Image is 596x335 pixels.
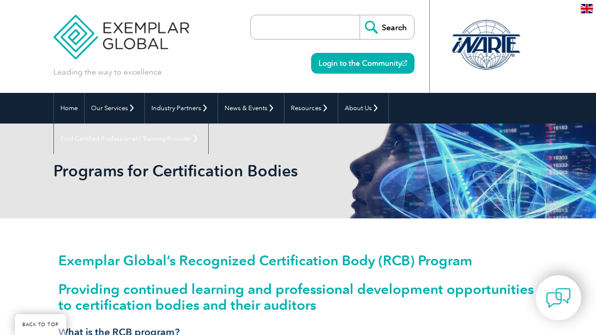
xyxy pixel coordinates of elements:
h2: Providing continued learning and professional development opportunities to certification bodies a... [58,281,538,313]
h2: Programs for Certification Bodies [53,163,396,179]
p: Leading the way to excellence [53,67,162,78]
input: Search [360,15,414,39]
a: About Us [338,93,388,124]
a: Our Services [85,93,144,124]
a: BACK TO TOP [15,314,66,335]
h1: Exemplar Global’s Recognized Certification Body (RCB) Program [58,253,538,268]
img: open_square.png [402,60,407,66]
a: Resources [284,93,338,124]
a: Industry Partners [145,93,218,124]
img: en [581,4,593,13]
a: News & Events [218,93,284,124]
img: contact-chat.png [546,286,571,310]
a: Home [54,93,84,124]
a: Login to the Community [311,53,414,74]
a: Find Certified Professional / Training Provider [54,124,208,154]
